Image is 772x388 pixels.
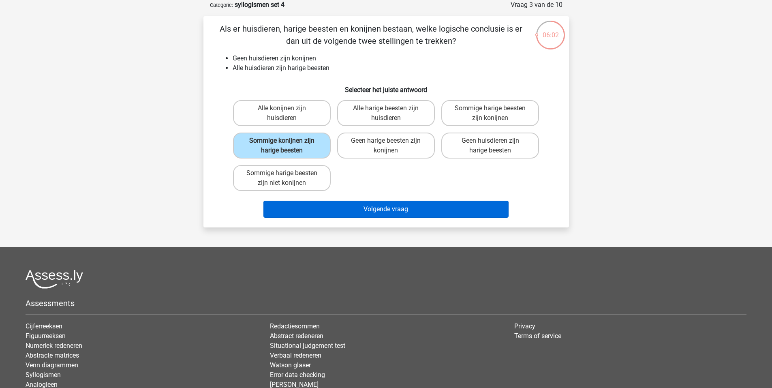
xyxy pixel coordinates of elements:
[270,352,321,359] a: Verbaal redeneren
[233,100,331,126] label: Alle konijnen zijn huisdieren
[26,298,746,308] h5: Assessments
[270,371,325,379] a: Error data checking
[233,54,556,63] li: Geen huisdieren zijn konijnen
[26,270,83,289] img: Assessly logo
[270,322,320,330] a: Redactiesommen
[26,371,61,379] a: Syllogismen
[210,2,233,8] small: Categorie:
[216,79,556,94] h6: Selecteer het juiste antwoord
[270,361,311,369] a: Watson glaser
[233,63,556,73] li: Alle huisdieren zijn harige beesten
[337,100,435,126] label: Alle harige beesten zijn huisdieren
[233,165,331,191] label: Sommige harige beesten zijn niet konijnen
[26,332,66,340] a: Figuurreeksen
[514,332,561,340] a: Terms of service
[26,352,79,359] a: Abstracte matrices
[235,1,284,9] strong: syllogismen set 4
[216,23,526,47] p: Als er huisdieren, harige beesten en konijnen bestaan, welke logische conclusie is er dan uit de ...
[233,133,331,159] label: Sommige konijnen zijn harige beesten
[26,361,78,369] a: Venn diagrammen
[441,100,539,126] label: Sommige harige beesten zijn konijnen
[26,342,82,349] a: Numeriek redeneren
[441,133,539,159] label: Geen huisdieren zijn harige beesten
[263,201,509,218] button: Volgende vraag
[270,342,345,349] a: Situational judgement test
[270,332,323,340] a: Abstract redeneren
[514,322,535,330] a: Privacy
[535,20,566,40] div: 06:02
[26,322,62,330] a: Cijferreeksen
[337,133,435,159] label: Geen harige beesten zijn konijnen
